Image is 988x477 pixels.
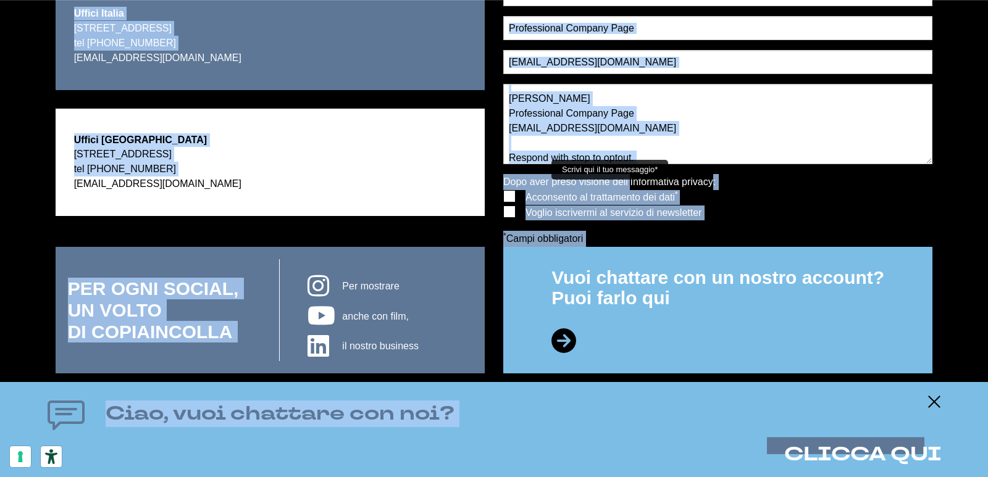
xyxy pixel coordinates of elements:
a: Informativa privacy [630,176,713,187]
span: anche con film, [342,311,409,321]
a: [EMAIL_ADDRESS][DOMAIN_NAME] [74,52,241,63]
input: Un tuo recapito (e-mail / telefono)* [503,50,932,74]
a: Vuoi chattare con un nostro account?Puoi farlo qui [503,247,932,374]
a: [EMAIL_ADDRESS][DOMAIN_NAME] [74,178,241,189]
span: CLICCA QUI [784,441,942,467]
a: il nostro business [301,331,472,362]
p: [STREET_ADDRESS] tel [PHONE_NUMBER] [74,21,241,65]
p: Vuoi chattare con un nostro account? Puoi farlo qui [551,267,884,354]
span: il nostro business [342,341,419,351]
button: CLICCA QUI [784,444,942,465]
a: Per mostrare [301,272,472,302]
strong: Uffici Italia [74,8,124,19]
div: Menu pagina [270,259,482,362]
p: PER OGNI SOCIAL, UN VOLTO DI COPIAINCOLLA [68,278,261,342]
span: Per mostrare [342,281,399,291]
strong: Uffici [GEOGRAPHIC_DATA] [74,135,207,145]
span: Acconsento al trattamento dei dati [525,192,678,202]
p: Campi obbligatori [503,231,716,247]
p: [STREET_ADDRESS] tel [PHONE_NUMBER] [74,147,241,191]
textarea: Scrivi qui il tuo messaggio* [503,84,932,164]
a: anche con film, [301,301,472,331]
span: Voglio iscrivermi al servizio di newsletter [525,207,701,218]
button: Strumenti di accessibilità [41,446,62,467]
p: Dopo aver preso visione dell’ : [503,174,716,190]
input: Azienda* [503,16,932,40]
h4: Ciao, vuoi chattare con noi? [106,400,454,427]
